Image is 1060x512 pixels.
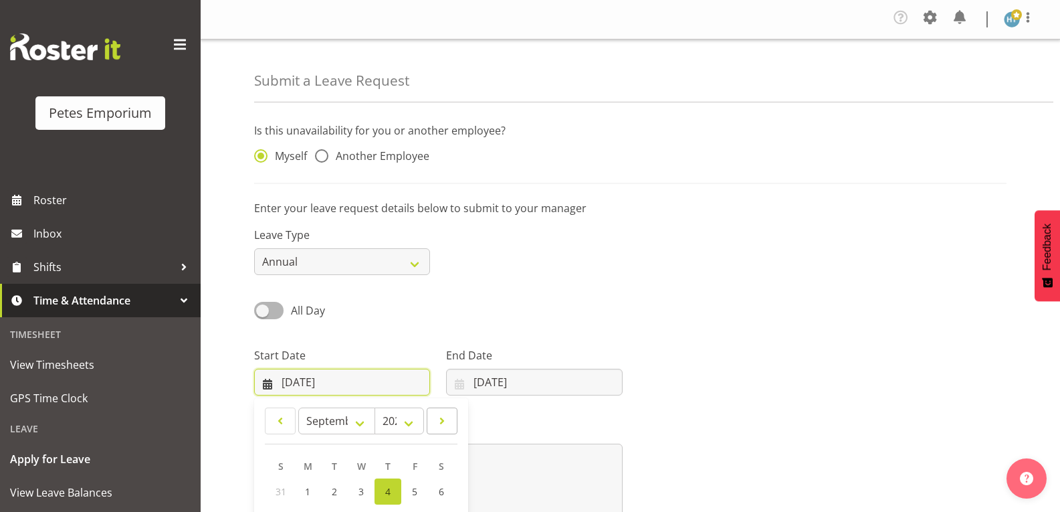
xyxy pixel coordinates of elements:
p: Enter your leave request details below to submit to your manager [254,200,1006,216]
span: M [304,460,312,473]
span: 2 [332,485,337,498]
div: Petes Emporium [49,103,152,123]
span: T [332,460,337,473]
span: T [385,460,391,473]
span: Inbox [33,224,194,244]
h4: Submit a Leave Request [254,73,409,88]
span: 1 [305,485,310,498]
span: Myself [268,149,307,163]
a: 5 [401,479,428,505]
span: S [278,460,284,473]
div: Timesheet [3,321,197,348]
span: 6 [439,485,444,498]
img: help-xxl-2.png [1020,472,1033,485]
a: View Leave Balances [3,476,197,509]
input: Click to select... [446,369,622,396]
span: Roster [33,190,194,210]
label: Start Date [254,347,430,363]
span: GPS Time Clock [10,388,191,408]
span: S [439,460,444,473]
a: 1 [294,479,321,505]
span: All Day [291,303,325,318]
span: 4 [385,485,391,498]
span: 3 [358,485,364,498]
span: F [413,460,417,473]
span: View Timesheets [10,355,191,375]
label: Leave Type [254,227,430,243]
img: Rosterit website logo [10,33,120,60]
img: helena-tomlin701.jpg [1004,11,1020,27]
a: 6 [428,479,455,505]
span: W [357,460,366,473]
span: Another Employee [328,149,429,163]
label: End Date [446,347,622,363]
span: Apply for Leave [10,449,191,469]
a: 3 [348,479,375,505]
a: 2 [321,479,348,505]
span: 5 [412,485,417,498]
a: GPS Time Clock [3,381,197,415]
div: Leave [3,415,197,442]
a: View Timesheets [3,348,197,381]
a: 4 [375,479,401,505]
span: Time & Attendance [33,290,174,311]
p: Is this unavailability for you or another employee? [254,122,1006,139]
span: Feedback [1041,224,1053,270]
a: Apply for Leave [3,442,197,476]
span: 31 [276,485,286,498]
button: Feedback - Show survey [1035,210,1060,301]
input: Click to select... [254,369,430,396]
span: Shifts [33,257,174,277]
span: View Leave Balances [10,483,191,503]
